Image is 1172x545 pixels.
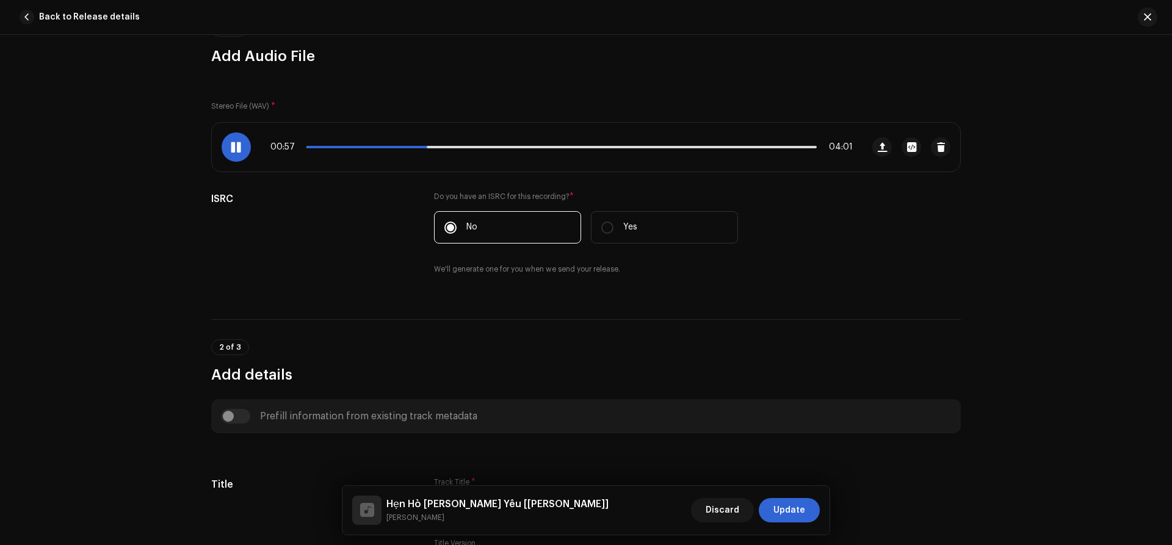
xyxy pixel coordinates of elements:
[691,498,754,522] button: Discard
[822,142,853,152] span: 04:01
[219,344,241,351] span: 2 of 3
[211,365,961,384] h3: Add details
[434,192,738,201] label: Do you have an ISRC for this recording?
[211,477,414,492] h5: Title
[434,477,476,487] label: Track Title
[759,498,820,522] button: Update
[211,103,269,110] small: Stereo File (WAV)
[706,498,739,522] span: Discard
[773,498,805,522] span: Update
[211,192,414,206] h5: ISRC
[434,263,620,275] small: We'll generate one for you when we send your release.
[270,142,302,152] span: 00:57
[623,221,637,234] p: Yes
[386,497,609,511] h5: Hẹn Hò Nhưng Không Yêu [Lofi]
[211,46,961,66] h3: Add Audio File
[386,511,609,524] small: Hẹn Hò Nhưng Không Yêu [Lofi]
[466,221,477,234] p: No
